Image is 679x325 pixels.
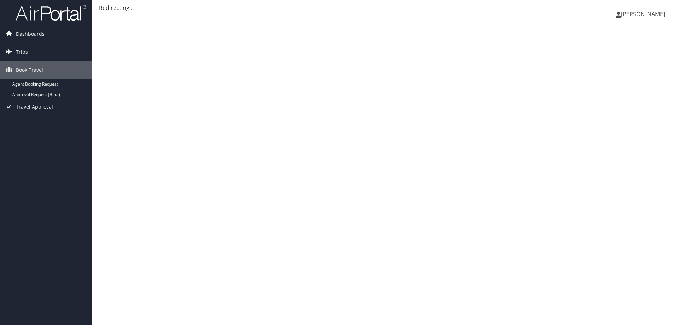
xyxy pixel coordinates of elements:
[16,98,53,116] span: Travel Approval
[16,43,28,61] span: Trips
[621,10,665,18] span: [PERSON_NAME]
[99,4,672,12] div: Redirecting...
[16,61,43,79] span: Book Travel
[616,4,672,25] a: [PERSON_NAME]
[16,5,86,21] img: airportal-logo.png
[16,25,45,43] span: Dashboards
